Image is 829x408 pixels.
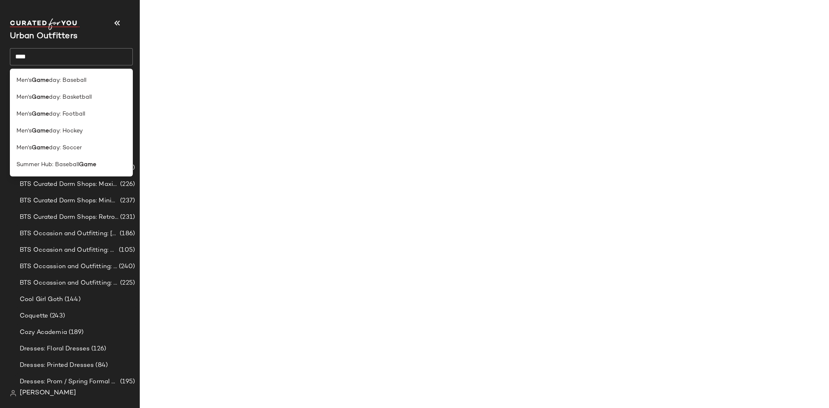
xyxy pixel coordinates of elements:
[49,110,85,118] span: day: Football
[20,246,117,255] span: BTS Occasion and Outfitting: Homecoming Dresses
[16,144,32,152] span: Men's
[48,311,65,321] span: (243)
[118,196,135,206] span: (237)
[20,388,76,398] span: [PERSON_NAME]
[20,262,117,271] span: BTS Occassion and Outfitting: Campus Lounge
[49,144,82,152] span: day: Soccer
[118,377,135,387] span: (195)
[63,295,81,304] span: (144)
[16,93,32,102] span: Men's
[16,127,32,135] span: Men's
[118,180,135,189] span: (226)
[20,311,48,321] span: Coquette
[118,278,135,288] span: (225)
[49,76,86,85] span: day: Baseball
[10,32,77,41] span: Current Company Name
[118,213,135,222] span: (231)
[10,390,16,396] img: svg%3e
[49,127,83,135] span: day: Hockey
[20,229,118,239] span: BTS Occasion and Outfitting: [PERSON_NAME] to Party
[20,328,67,337] span: Cozy Academia
[32,127,49,135] b: Game
[117,246,135,255] span: (105)
[20,278,118,288] span: BTS Occassion and Outfitting: First Day Fits
[32,110,49,118] b: Game
[20,295,63,304] span: Cool Girl Goth
[20,213,118,222] span: BTS Curated Dorm Shops: Retro+ Boho
[32,144,49,152] b: Game
[10,19,80,30] img: cfy_white_logo.C9jOOHJF.svg
[90,344,106,354] span: (126)
[20,180,118,189] span: BTS Curated Dorm Shops: Maximalist
[20,377,118,387] span: Dresses: Prom / Spring Formal Outfitting
[16,160,79,169] span: Summer Hub: Baseball
[79,160,96,169] b: Game
[117,262,135,271] span: (240)
[20,196,118,206] span: BTS Curated Dorm Shops: Minimalist
[16,76,32,85] span: Men's
[49,93,92,102] span: day: Basketball
[67,328,84,337] span: (189)
[16,110,32,118] span: Men's
[118,229,135,239] span: (186)
[94,361,108,370] span: (84)
[20,344,90,354] span: Dresses: Floral Dresses
[32,76,49,85] b: Game
[32,93,49,102] b: Game
[20,361,94,370] span: Dresses: Printed Dresses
